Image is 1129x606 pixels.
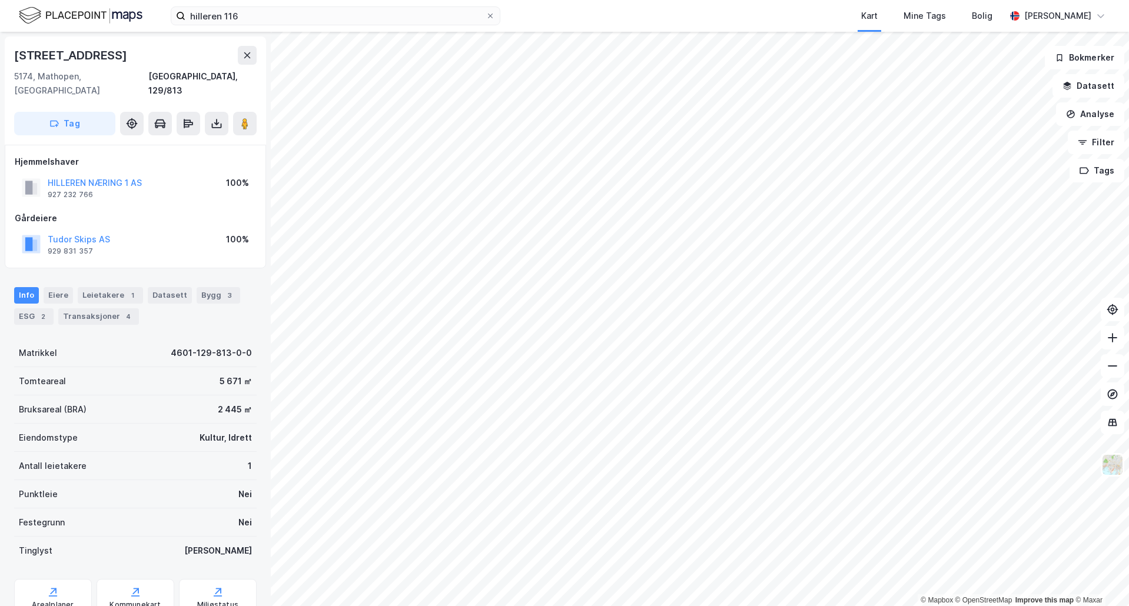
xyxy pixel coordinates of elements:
[1052,74,1124,98] button: Datasett
[1070,550,1129,606] iframe: Chat Widget
[1024,9,1091,23] div: [PERSON_NAME]
[224,289,235,301] div: 3
[19,487,58,501] div: Punktleie
[14,112,115,135] button: Tag
[14,69,148,98] div: 5174, Mathopen, [GEOGRAPHIC_DATA]
[58,308,139,325] div: Transaksjoner
[1015,596,1074,604] a: Improve this map
[226,232,249,247] div: 100%
[1070,159,1124,182] button: Tags
[248,459,252,473] div: 1
[19,515,65,530] div: Festegrunn
[220,374,252,388] div: 5 671 ㎡
[972,9,992,23] div: Bolig
[200,431,252,445] div: Kultur, Idrett
[148,69,257,98] div: [GEOGRAPHIC_DATA], 129/813
[171,346,252,360] div: 4601-129-813-0-0
[226,176,249,190] div: 100%
[19,346,57,360] div: Matrikkel
[184,544,252,558] div: [PERSON_NAME]
[48,190,93,199] div: 927 232 766
[19,5,142,26] img: logo.f888ab2527a4732fd821a326f86c7f29.svg
[19,374,66,388] div: Tomteareal
[238,487,252,501] div: Nei
[1101,454,1124,476] img: Z
[122,311,134,322] div: 4
[861,9,878,23] div: Kart
[14,308,54,325] div: ESG
[185,7,486,25] input: Søk på adresse, matrikkel, gårdeiere, leietakere eller personer
[14,287,39,304] div: Info
[127,289,138,301] div: 1
[19,431,78,445] div: Eiendomstype
[1070,550,1129,606] div: Kontrollprogram for chat
[48,247,93,256] div: 929 831 357
[955,596,1012,604] a: OpenStreetMap
[19,459,87,473] div: Antall leietakere
[218,402,252,417] div: 2 445 ㎡
[1056,102,1124,126] button: Analyse
[904,9,946,23] div: Mine Tags
[238,515,252,530] div: Nei
[1068,131,1124,154] button: Filter
[148,287,192,304] div: Datasett
[44,287,73,304] div: Eiere
[19,544,52,558] div: Tinglyst
[78,287,143,304] div: Leietakere
[19,402,87,417] div: Bruksareal (BRA)
[37,311,49,322] div: 2
[197,287,240,304] div: Bygg
[921,596,953,604] a: Mapbox
[14,46,129,65] div: [STREET_ADDRESS]
[1045,46,1124,69] button: Bokmerker
[15,211,256,225] div: Gårdeiere
[15,155,256,169] div: Hjemmelshaver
